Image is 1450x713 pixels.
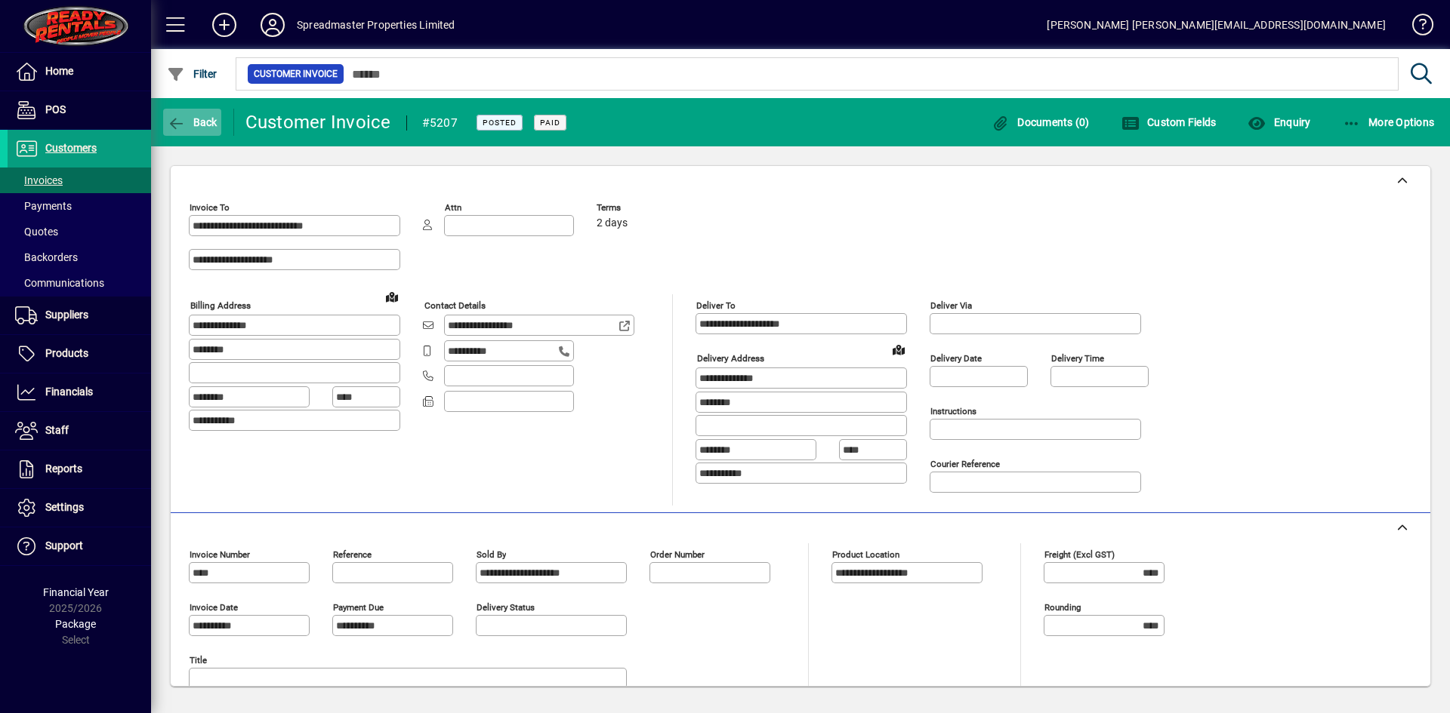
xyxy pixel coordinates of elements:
[477,549,506,560] mat-label: Sold by
[190,655,207,665] mat-label: Title
[8,373,151,411] a: Financials
[1244,109,1314,136] button: Enquiry
[167,68,217,80] span: Filter
[8,193,151,219] a: Payments
[8,270,151,296] a: Communications
[650,549,705,560] mat-label: Order number
[163,60,221,88] button: Filter
[190,202,230,213] mat-label: Invoice To
[8,244,151,270] a: Backorders
[1401,3,1431,52] a: Knowledge Base
[696,300,736,311] mat-label: Deliver To
[1339,109,1439,136] button: More Options
[597,217,628,229] span: 2 days
[1044,549,1115,560] mat-label: Freight (excl GST)
[45,142,97,154] span: Customers
[930,459,1000,469] mat-label: Courier Reference
[597,203,687,213] span: Terms
[45,347,88,359] span: Products
[1121,116,1217,128] span: Custom Fields
[45,103,66,115] span: POS
[8,527,151,565] a: Support
[930,406,976,416] mat-label: Instructions
[992,116,1090,128] span: Documents (0)
[15,174,63,186] span: Invoices
[445,202,461,213] mat-label: Attn
[45,386,93,398] span: Financials
[832,549,899,560] mat-label: Product location
[930,353,982,364] mat-label: Delivery date
[8,412,151,450] a: Staff
[1044,602,1081,613] mat-label: Rounding
[15,226,58,238] span: Quotes
[167,116,217,128] span: Back
[45,309,88,321] span: Suppliers
[477,602,535,613] mat-label: Delivery status
[540,118,560,128] span: Paid
[190,602,238,613] mat-label: Invoice date
[1118,109,1220,136] button: Custom Fields
[8,335,151,373] a: Products
[43,586,109,598] span: Financial Year
[254,66,338,81] span: Customer Invoice
[8,219,151,244] a: Quotes
[15,200,72,212] span: Payments
[1051,353,1104,364] mat-label: Delivery time
[8,53,151,91] a: Home
[245,110,391,134] div: Customer Invoice
[333,549,372,560] mat-label: Reference
[988,109,1094,136] button: Documents (0)
[45,463,82,475] span: Reports
[380,284,404,309] a: View on map
[45,501,84,513] span: Settings
[15,277,104,289] span: Communications
[190,549,250,560] mat-label: Invoice number
[45,424,69,436] span: Staff
[45,65,73,77] span: Home
[45,539,83,552] span: Support
[8,91,151,129] a: POS
[930,300,972,311] mat-label: Deliver via
[297,13,455,37] div: Spreadmaster Properties Limited
[163,109,221,136] button: Back
[8,450,151,488] a: Reports
[8,489,151,527] a: Settings
[15,251,78,263] span: Backorders
[887,337,911,361] a: View on map
[200,11,248,38] button: Add
[1248,116,1310,128] span: Enquiry
[248,11,297,38] button: Profile
[8,167,151,193] a: Invoices
[55,618,96,630] span: Package
[422,111,458,135] div: #5207
[333,602,384,613] mat-label: Payment due
[151,109,234,136] app-page-header-button: Back
[483,118,517,128] span: Posted
[1343,116,1435,128] span: More Options
[1047,13,1386,37] div: [PERSON_NAME] [PERSON_NAME][EMAIL_ADDRESS][DOMAIN_NAME]
[8,297,151,334] a: Suppliers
